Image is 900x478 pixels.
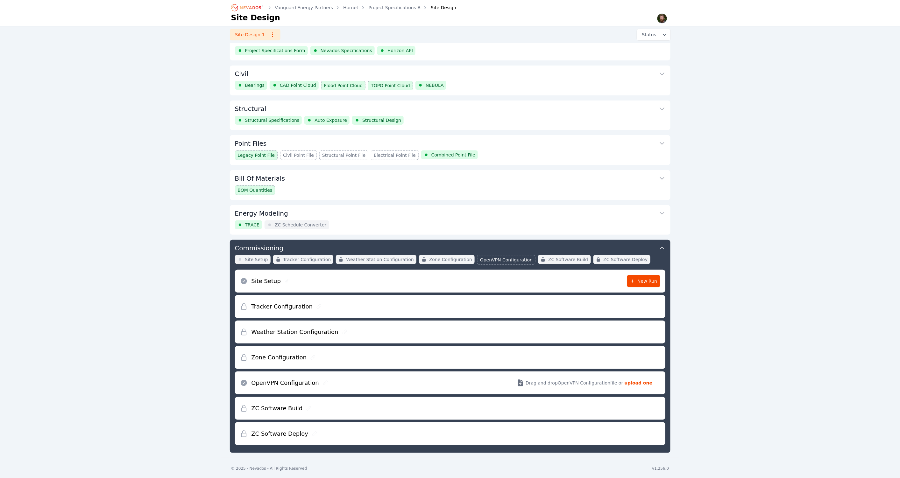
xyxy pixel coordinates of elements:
span: Structural Specifications [245,117,300,123]
div: StructuralStructural SpecificationsAuto ExposureStructural Design [230,100,670,130]
nav: Breadcrumb [231,3,457,13]
strong: upload one [625,380,653,386]
span: ZC Software Deploy [604,256,648,263]
div: Design InputsProject Specifications FormNevados SpecificationsHorizon API [230,31,670,60]
span: OpenVPN Configuration [480,257,533,263]
span: Legacy Point File [238,152,275,158]
button: Status [637,29,670,40]
div: © 2025 - Nevados - All Rights Reserved [231,466,307,471]
span: ZC Schedule Converter [275,222,326,228]
h2: Site Setup [252,277,281,286]
span: Civil Point File [283,152,314,158]
span: Tracker Configuration [283,256,331,263]
h1: Site Design [231,13,280,23]
span: Drag and drop OpenVPN Configuration file or [526,380,623,386]
h3: Bill Of Materials [235,174,285,183]
span: CAD Point Cloud [280,82,316,88]
h2: Zone Configuration [252,353,307,362]
span: Horizon API [387,47,413,54]
h3: Point Files [235,139,267,148]
button: Structural [235,100,665,116]
button: Civil [235,66,665,81]
button: Commissioning [235,240,665,255]
h2: ZC Software Build [252,404,303,413]
a: Hornet [343,4,358,11]
span: Combined Point File [431,152,475,158]
span: Structural Point File [322,152,365,158]
button: Drag and dropOpenVPN Configurationfile or upload one [509,374,660,392]
h2: Weather Station Configuration [252,328,338,336]
div: v1.256.0 [652,466,669,471]
a: Vanguard Energy Partners [275,4,333,11]
span: New Run [630,278,657,284]
span: Zone Configuration [429,256,472,263]
h2: OpenVPN Configuration [252,378,319,387]
span: Nevados Specifications [321,47,372,54]
span: Auto Exposure [315,117,347,123]
span: Electrical Point File [374,152,415,158]
span: Bearings [245,82,265,88]
span: Flood Point Cloud [324,82,363,89]
div: Point FilesLegacy Point FileCivil Point FileStructural Point FileElectrical Point FileCombined Po... [230,135,670,165]
h2: Tracker Configuration [252,302,313,311]
button: Point Files [235,135,665,150]
img: Sam Prest [657,13,667,24]
span: Weather Station Configuration [346,256,414,263]
h3: Structural [235,104,266,113]
h3: Civil [235,69,248,78]
span: Structural Design [362,117,401,123]
a: Site Design 1 [230,29,280,40]
div: CivilBearingsCAD Point CloudFlood Point CloudTOPO Point CloudNEBULA [230,66,670,95]
div: Bill Of MaterialsBOM Quantities [230,170,670,200]
h3: Energy Modeling [235,209,288,218]
h2: ZC Software Deploy [252,429,308,438]
h3: Commissioning [235,244,284,253]
div: CommissioningSite SetupTracker ConfigurationWeather Station ConfigurationZone ConfigurationOpenVP... [230,240,670,453]
button: Bill Of Materials [235,170,665,185]
button: Energy Modeling [235,205,665,220]
div: Site Design [422,4,456,11]
span: Site Setup [245,256,268,263]
span: Status [640,31,656,38]
span: ZC Software Build [548,256,588,263]
a: New Run [627,275,660,287]
span: TRACE [245,222,260,228]
span: BOM Quantities [238,187,273,193]
div: Energy ModelingTRACEZC Schedule Converter [230,205,670,235]
span: Project Specifications Form [245,47,305,54]
span: TOPO Point Cloud [371,82,410,89]
span: NEBULA [426,82,444,88]
a: Project Specifications B [369,4,421,11]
